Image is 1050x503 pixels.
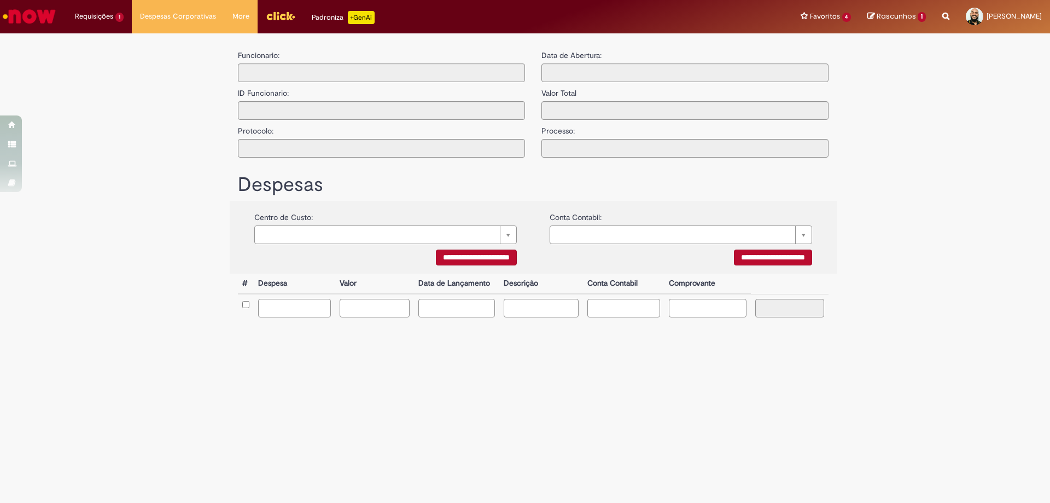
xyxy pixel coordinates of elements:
span: 1 [918,12,926,22]
img: ServiceNow [1,5,57,27]
span: 4 [842,13,851,22]
th: Valor [335,274,413,294]
img: click_logo_yellow_360x200.png [266,8,295,24]
span: Favoritos [810,11,840,22]
span: 1 [115,13,124,22]
div: Padroniza [312,11,375,24]
span: Despesas Corporativas [140,11,216,22]
span: Rascunhos [877,11,916,21]
p: +GenAi [348,11,375,24]
span: [PERSON_NAME] [987,11,1042,21]
label: Funcionario: [238,50,279,61]
th: Despesa [254,274,335,294]
label: ID Funcionario: [238,82,289,99]
label: Processo: [541,120,575,136]
a: Rascunhos [867,11,926,22]
span: Requisições [75,11,113,22]
label: Conta Contabil: [550,206,602,223]
label: Protocolo: [238,120,273,136]
h1: Despesas [238,174,829,196]
th: Conta Contabil [583,274,664,294]
label: Valor Total [541,82,576,99]
span: More [232,11,249,22]
th: Descrição [499,274,582,294]
th: Data de Lançamento [414,274,500,294]
a: Limpar campo {0} [254,226,517,244]
th: # [238,274,254,294]
th: Comprovante [664,274,751,294]
label: Centro de Custo: [254,206,313,223]
a: Limpar campo {0} [550,226,812,244]
label: Data de Abertura: [541,50,602,61]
